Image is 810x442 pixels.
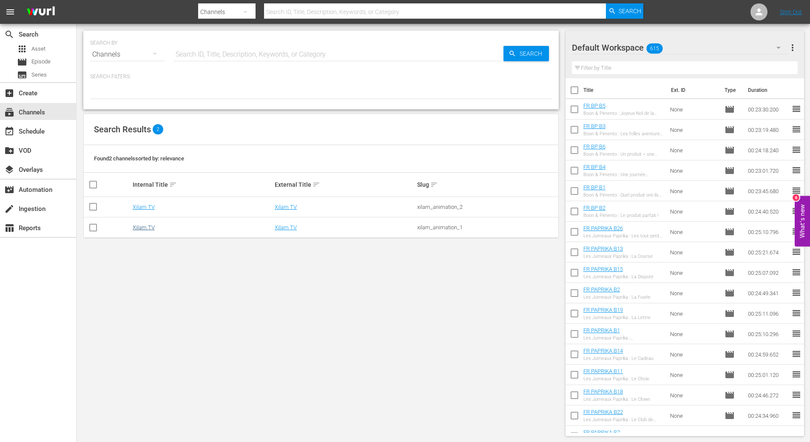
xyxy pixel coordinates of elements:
[4,145,14,156] span: VOD
[17,44,27,54] span: Asset
[667,160,721,181] td: None
[583,164,605,170] a: FR BP B4
[583,233,664,239] div: Les Jumeaux Paprika : Les tout petits épisodes.
[667,405,721,426] td: None
[572,36,789,60] div: Default Workspace
[667,324,721,344] td: None
[417,180,557,190] div: Slug
[4,165,14,175] span: Overlays
[133,204,155,210] a: Xilam TV
[745,160,791,181] td: 00:23:01.720
[583,131,664,137] div: Boon & Pimento : Les folles aventures [PERSON_NAME] et [PERSON_NAME]
[583,172,664,177] div: Boon & Pimento : Une journée terrifiante
[745,405,791,426] td: 00:24:34.960
[583,409,623,415] a: FR PAPRIKA B22
[606,3,643,19] button: Search
[583,417,664,422] div: Les Jumeaux Paprika : Le Club de Sérieux
[725,186,735,196] span: Episode
[745,222,791,242] td: 00:25:10.796
[787,43,798,53] span: more_vert
[725,125,735,135] span: Episode
[583,213,658,218] div: Boon & Pimento : Le produit parfait !
[745,324,791,344] td: 00:25:10.296
[583,111,664,116] div: Boon & Pimento : Joyeux Nol de la part de Boon et Pimento
[745,344,791,365] td: 00:24:59.652
[583,294,651,300] div: Les Jumeaux Paprika : La Fusée
[583,356,654,361] div: Les Jumeaux Paprika : Le Cadeau
[795,196,810,246] button: Open Feedback Widget
[646,40,662,57] span: 615
[725,431,735,441] span: Episode
[583,78,666,102] th: Title
[583,143,605,150] a: FR BP B6
[583,396,650,402] div: Les Jumeaux Paprika : Le Clown
[791,431,801,441] span: reorder
[745,283,791,303] td: 00:24:49.341
[745,181,791,201] td: 00:23:45.680
[583,335,664,341] div: Les Jumeaux Paprika : [PERSON_NAME]
[791,226,801,237] span: reorder
[4,107,14,117] span: subscriptions
[725,329,735,339] span: Episode
[791,328,801,339] span: reorder
[667,201,721,222] td: None
[725,349,735,359] span: Episode
[787,37,798,58] button: more_vert
[667,303,721,324] td: None
[667,365,721,385] td: None
[791,349,801,359] span: reorder
[583,274,654,279] div: Les Jumeaux Paprika : La Dispute
[745,201,791,222] td: 00:24:40.520
[275,204,297,210] a: Xilam TV
[667,120,721,140] td: None
[791,124,801,134] span: reorder
[725,370,735,380] span: Episode
[583,123,605,129] a: FR BP B3
[417,204,557,210] div: xilam_animation_2
[583,266,623,272] a: FR PAPRIKA B15
[667,140,721,160] td: None
[725,227,735,237] span: Episode
[725,308,735,319] span: Episode
[90,43,165,66] div: Channels
[745,99,791,120] td: 00:23:30.200
[583,348,623,354] a: FR PAPRIKA B14
[583,151,664,157] div: Boon & Pimento : Un produit = une solution
[725,288,735,298] span: Episode
[725,247,735,257] span: Episode
[791,206,801,216] span: reorder
[745,365,791,385] td: 00:25:01.120
[583,368,623,374] a: FR PAPRIKA B11
[583,225,623,231] a: FR PAPRIKA B26
[725,145,735,155] span: Episode
[719,78,743,102] th: Type
[417,224,557,231] div: xilam_animation_1
[583,184,605,191] a: FR BP B1
[583,327,620,334] a: FR PAPRIKA B1
[17,57,27,67] span: Episode
[169,181,177,188] span: sort
[745,120,791,140] td: 00:23:19.480
[725,165,735,176] span: Episode
[4,204,14,214] span: Ingestion
[725,206,735,217] span: Episode
[725,268,735,278] span: Episode
[583,103,605,109] a: FR BP B5
[430,181,438,188] span: sort
[31,71,47,79] span: Series
[31,45,45,53] span: Asset
[516,46,549,61] span: Search
[745,385,791,405] td: 00:24:46.272
[791,165,801,175] span: reorder
[667,99,721,120] td: None
[4,185,14,195] span: Automation
[583,254,653,259] div: Les Jumeaux Paprika : La Course
[791,104,801,114] span: reorder
[583,192,664,198] div: Boon & Pimento : Quel produit ont-ils commandé aujourd'hui ?
[743,78,794,102] th: Duration
[20,2,61,22] img: ans4CAIJ8jUAAAAAAAAAAAAAAAAAAAAAAAAgQb4GAAAAAAAAAAAAAAAAAAAAAAAAJMjXAAAAAAAAAAAAAAAAAAAAAAAAgAT5G...
[667,222,721,242] td: None
[583,286,620,293] a: FR PAPRIKA B2
[745,242,791,262] td: 00:25:21.674
[31,57,51,66] span: Episode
